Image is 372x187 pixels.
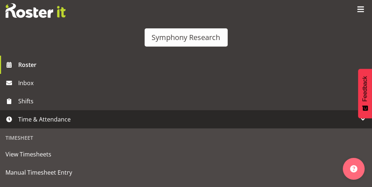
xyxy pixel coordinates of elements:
span: Time & Attendance [18,114,357,125]
button: Feedback - Show survey [358,69,372,118]
a: Manual Timesheet Entry [2,163,370,182]
img: Rosterit website logo [5,3,66,18]
div: Symphony Research [152,32,220,43]
span: Feedback [362,76,368,102]
span: Shifts [18,96,357,107]
span: Inbox [18,77,368,88]
div: Timesheet [2,130,370,145]
img: help-xxl-2.png [350,165,357,172]
span: Manual Timesheet Entry [5,167,367,178]
span: View Timesheets [5,149,367,160]
a: View Timesheets [2,145,370,163]
span: Roster [18,59,368,70]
